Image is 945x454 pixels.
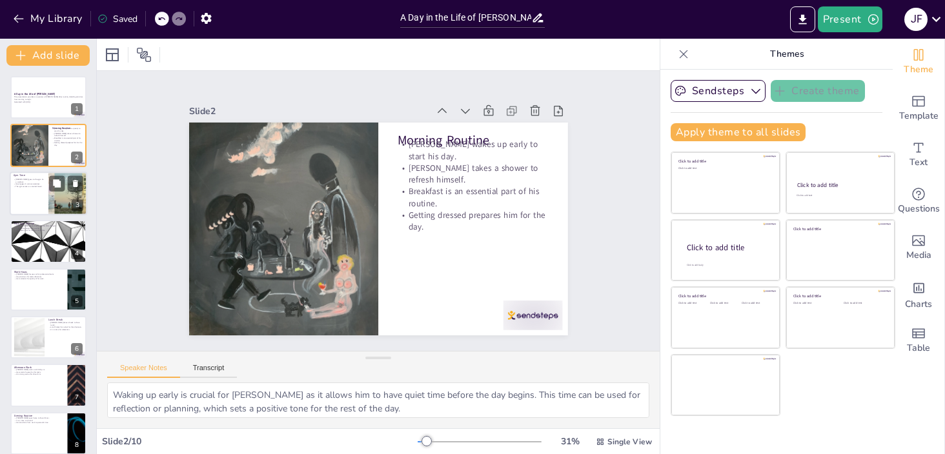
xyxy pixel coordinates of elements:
[102,435,418,448] div: Slide 2 / 10
[52,126,83,130] p: Morning Routine
[14,273,64,275] p: [PERSON_NAME] focuses on his professional tasks.
[694,39,880,70] p: Themes
[14,419,64,422] p: It is a time to unwind.
[893,132,944,178] div: Add text boxes
[14,277,64,280] p: He maintains the quality of his work.
[904,6,928,32] button: J F
[136,47,152,63] span: Position
[797,181,883,189] div: Click to add title
[907,341,930,355] span: Table
[14,227,83,230] p: This routine helps him unwind.
[10,316,86,359] div: 6
[14,366,64,370] p: Afternoon Work
[52,141,83,146] p: Getting dressed prepares him for the day.
[899,109,939,123] span: Template
[102,44,123,65] div: Layout
[14,92,55,95] strong: A Day in the Life of [PERSON_NAME]
[678,302,707,305] div: Click to add text
[904,8,928,31] div: J F
[52,137,83,141] p: Breakfast is an essential part of his routine.
[14,183,45,185] p: He engages in various exercises.
[180,364,238,378] button: Transcript
[14,173,45,177] p: Gym Time
[10,268,86,311] div: 5
[10,76,86,119] div: 1
[678,167,771,170] div: Click to add text
[71,103,83,115] div: 1
[14,222,83,226] p: Post-Gym Routine
[671,123,806,141] button: Apply theme to all slides
[687,264,768,267] div: Click to add body
[48,321,83,326] p: [PERSON_NAME] takes a break to have lunch.
[607,437,652,447] span: Single View
[14,275,64,278] p: He prioritizes his tasks effectively.
[898,202,940,216] span: Questions
[742,302,771,305] div: Click to add text
[48,328,83,331] p: It is a time for relaxation.
[14,96,83,101] p: This presentation provides an overview of [PERSON_NAME] daily routine, detailing activities from ...
[71,248,83,259] div: 4
[10,220,86,262] div: 4
[52,127,83,132] p: [PERSON_NAME] wakes up early to start his day.
[400,8,531,27] input: Insert title
[844,302,884,305] div: Click to add text
[771,80,865,102] button: Create theme
[14,178,45,183] p: [PERSON_NAME] goes to the gym for a workout.
[10,124,86,166] div: 2
[235,140,297,377] div: Slide 2
[905,297,932,311] span: Charts
[909,155,928,170] span: Text
[14,373,64,376] p: His strong work ethic drives him.
[893,271,944,317] div: Add charts and graphs
[48,326,83,329] p: Lunch helps him refuel for the afternoon.
[10,364,86,406] div: 7
[380,44,434,197] p: Getting dressed prepares him for the day.
[72,199,83,211] div: 3
[358,39,412,192] p: Breakfast is an essential part of his routine.
[893,85,944,132] div: Add ready made slides
[71,152,83,163] div: 2
[71,295,83,307] div: 5
[797,194,882,197] div: Click to add text
[678,159,771,164] div: Click to add title
[906,248,931,262] span: Media
[893,317,944,364] div: Add a table
[71,391,83,403] div: 7
[671,80,766,102] button: Sendsteps
[107,382,649,418] textarea: Waking up early is crucial for [PERSON_NAME] as it allows him to have quiet time before the day b...
[818,6,882,32] button: Present
[678,293,771,299] div: Click to add title
[107,364,180,378] button: Speaker Notes
[14,230,83,232] p: It prepares him for the rest of the day.
[710,302,739,305] div: Click to add text
[793,302,834,305] div: Click to add text
[49,175,65,191] button: Duplicate Slide
[893,224,944,271] div: Add images, graphics, shapes or video
[893,178,944,224] div: Get real-time input from your audience
[790,6,815,32] button: Export to PowerPoint
[97,13,137,25] div: Saved
[334,34,389,187] p: [PERSON_NAME] takes a shower to refresh himself.
[904,63,933,77] span: Theme
[14,369,64,371] p: [PERSON_NAME] works until 6:00 p.m.
[14,270,64,273] p: Work Hours
[71,343,83,355] div: 6
[52,132,83,137] p: [PERSON_NAME] takes a shower to refresh himself.
[10,172,87,215] div: 3
[14,225,83,228] p: [PERSON_NAME] takes another shower after the gym.
[71,439,83,451] div: 8
[311,29,365,182] p: [PERSON_NAME] wakes up early to start his day.
[14,413,64,417] p: Evening Routine
[48,318,83,322] p: Lunch Break
[6,45,90,66] button: Add slide
[68,175,83,191] button: Delete Slide
[14,185,45,188] p: The gym serves as a mental break.
[793,226,886,231] div: Click to add title
[554,435,585,448] div: 31 %
[14,101,83,103] p: Generated with [URL]
[14,417,64,419] p: [PERSON_NAME] goes home to have dinner.
[14,421,64,424] p: He transitions from work to personal time.
[687,242,769,253] div: Click to add title
[893,39,944,85] div: Change the overall theme
[14,371,64,373] p: He remains focused on his tasks.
